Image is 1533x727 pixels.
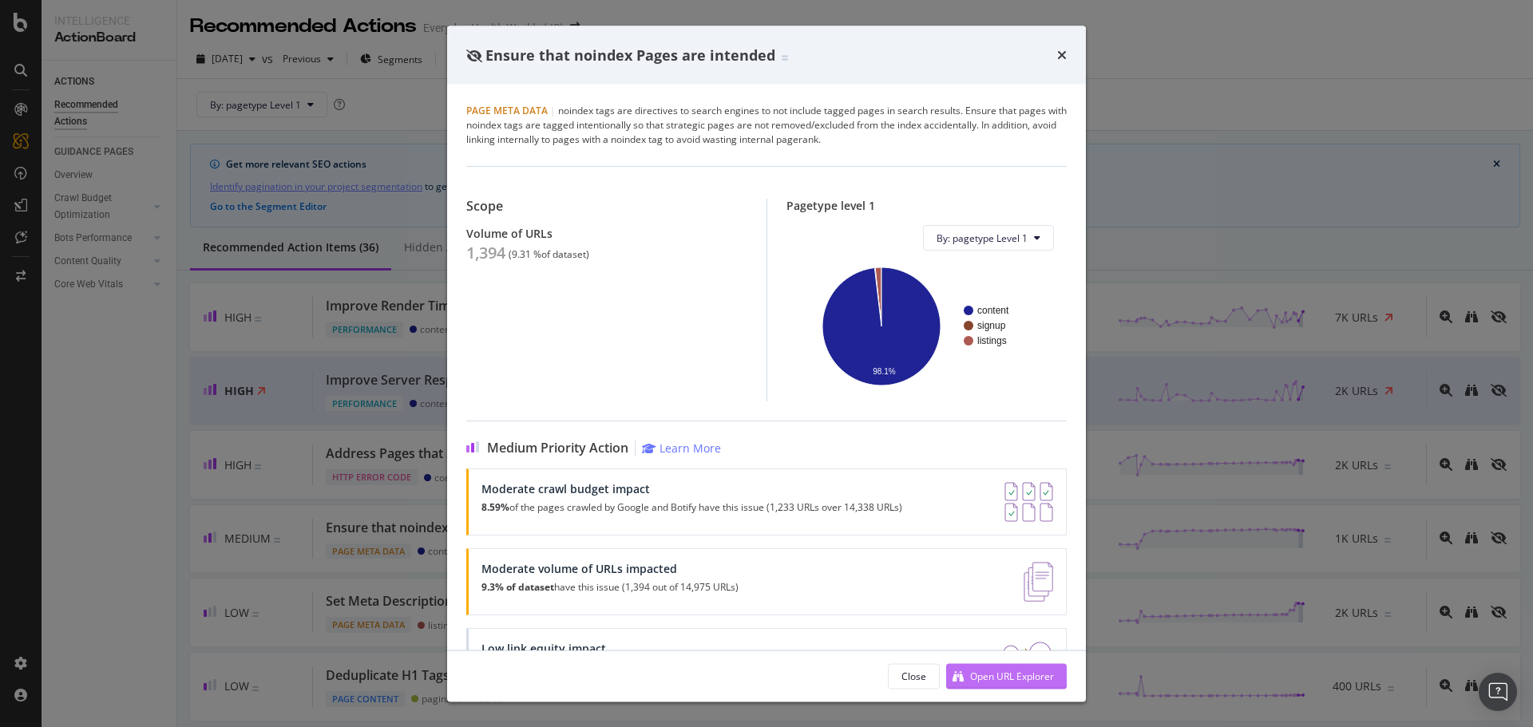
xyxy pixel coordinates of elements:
[466,227,747,240] div: Volume of URLs
[786,199,1068,212] div: Pagetype level 1
[466,104,548,117] span: Page Meta Data
[888,663,940,689] button: Close
[481,582,739,593] p: have this issue (1,394 out of 14,975 URLs)
[481,482,902,496] div: Moderate crawl budget impact
[799,263,1048,389] svg: A chart.
[481,580,554,594] strong: 9.3% of dataset
[481,642,752,655] div: Low link equity impact
[977,320,1006,331] text: signup
[485,45,775,64] span: Ensure that noindex Pages are intended
[977,305,1009,316] text: content
[873,367,895,376] text: 98.1%
[509,249,589,260] div: ( 9.31 % of dataset )
[466,104,1067,147] div: noindex tags are directives to search engines to not include tagged pages in search results. Ensu...
[466,49,482,61] div: eye-slash
[481,500,509,514] strong: 8.59%
[923,225,1054,251] button: By: pagetype Level 1
[937,231,1028,244] span: By: pagetype Level 1
[970,669,1054,682] div: Open URL Explorer
[660,441,721,456] div: Learn More
[782,55,788,60] img: Equal
[1004,482,1053,522] img: AY0oso9MOvYAAAAASUVORK5CYII=
[550,104,556,117] span: |
[466,243,505,263] div: 1,394
[977,335,1007,346] text: listings
[642,441,721,456] a: Learn More
[1024,562,1053,602] img: e5DMFwAAAABJRU5ErkJggg==
[481,562,739,575] div: Moderate volume of URLs impacted
[946,663,1067,689] button: Open URL Explorer
[1479,673,1517,711] div: Open Intercom Messenger
[487,441,628,456] span: Medium Priority Action
[1003,642,1053,682] img: DDxVyA23.png
[901,669,926,682] div: Close
[1057,45,1067,65] div: times
[481,502,902,513] p: of the pages crawled by Google and Botify have this issue (1,233 URLs over 14,338 URLs)
[447,26,1086,701] div: modal
[466,199,747,214] div: Scope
